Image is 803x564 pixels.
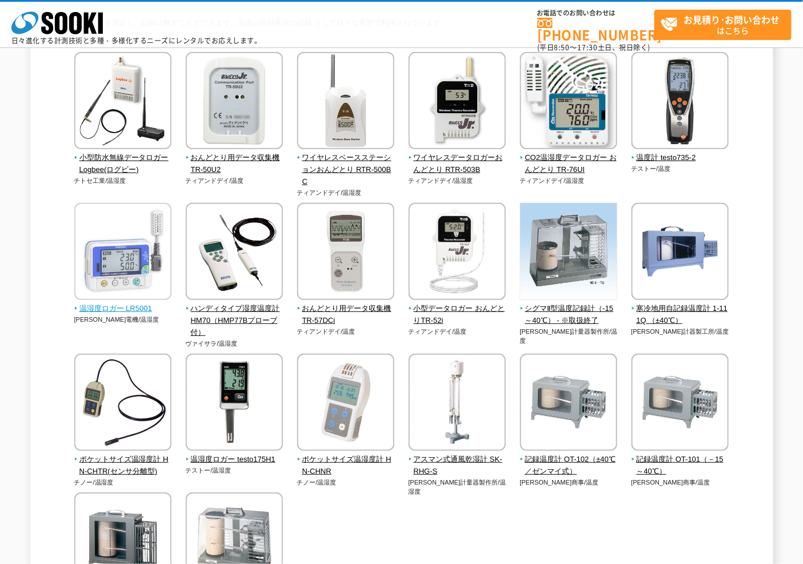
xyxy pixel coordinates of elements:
a: ハンディタイプ湿度温度計 HM70（HMP77Bプローブ付） [186,292,283,338]
span: 小型データロガー おんどとりTR-52i [409,303,506,327]
p: ティアンドデイ/温度 [186,176,283,186]
img: ワイヤレスデータロガーおんどとり RTR-503B [409,52,506,152]
span: 温度計 testo735-2 [632,152,729,164]
p: テストー/温度 [632,164,729,174]
a: 小型防水無線データロガー Logbee(ログビー) [74,141,172,175]
strong: お見積り･お問い合わせ [684,13,780,26]
a: 小型データロガー おんどとりTR-52i [409,292,506,326]
span: 小型防水無線データロガー Logbee(ログビー) [74,152,172,176]
p: チトセ工業/温湿度 [74,176,172,186]
img: アスマン式通風乾湿計 SK-RHG-S [409,354,506,454]
span: 温湿度ロガー testo175H1 [186,454,283,466]
span: 温湿度ロガー LR5001 [74,303,172,315]
span: おんどとり用データ収集機 TR-50U2 [186,152,283,176]
a: 温湿度ロガー testo175H1 [186,443,283,466]
span: 8:50 [554,42,570,53]
span: アスマン式通風乾湿計 SK-RHG-S [409,454,506,478]
a: ポケットサイズ温湿度計 HN-CHTR(センサ分離型) [74,443,172,477]
p: 日々進化する計測技術と多種・多様化するニーズにレンタルでお応えします。 [11,37,262,44]
img: ポケットサイズ温湿度計 HN-CHTR(センサ分離型) [74,354,171,454]
img: シグマⅡ型温度記録計（-15～40℃） - ※取扱終了 [520,203,617,303]
a: おんどとり用データ収集機 TR-57DCi [297,292,395,326]
p: [PERSON_NAME]商事/温度 [520,478,618,487]
p: ティアンドデイ/温湿度 [520,176,618,186]
a: 温湿度ロガー LR5001 [74,292,172,315]
span: CO2温湿度データロガー おんどとり TR-76UI [520,152,618,176]
span: ハンディタイプ湿度温度計 HM70（HMP77Bプローブ付） [186,303,283,338]
p: ティアンドデイ/温湿度 [297,188,395,198]
p: [PERSON_NAME]計量器製作所/温度 [520,327,618,346]
img: 温湿度ロガー testo175H1 [186,354,283,454]
p: ティアンドデイ/温度 [409,327,506,337]
span: (平日 ～ 土日、祝日除く) [537,42,650,53]
span: 記録温度計 OT-102（±40℃／ゼンマイ式） [520,454,618,478]
p: ヴァイサラ/温湿度 [186,339,283,349]
img: 温度計 testo735-2 [632,52,729,152]
span: はこちら [661,10,791,39]
span: 寒冷地用自記録温度計 1-111Q （±40℃） [632,303,729,327]
p: [PERSON_NAME]計器製工所/温度 [632,327,729,337]
img: 温湿度ロガー LR5001 [74,203,171,303]
p: ティアンドデイ/温湿度 [409,176,506,186]
p: チノー/温湿度 [297,478,395,487]
a: アスマン式通風乾湿計 SK-RHG-S [409,443,506,477]
img: ハンディタイプ湿度温度計 HM70（HMP77Bプローブ付） [186,203,283,303]
span: ワイヤレスベースステーションおんどとり RTR-500BC [297,152,395,187]
a: 記録温度計 OT-102（±40℃／ゼンマイ式） [520,443,618,477]
a: [PHONE_NUMBER] [537,18,654,41]
span: お電話でのお問い合わせは [537,10,654,17]
img: ワイヤレスベースステーションおんどとり RTR-500BC [297,52,394,152]
img: 小型防水無線データロガー Logbee(ログビー) [74,52,171,152]
span: 17:30 [577,42,598,53]
p: チノー/温湿度 [74,478,172,487]
img: ポケットサイズ温湿度計 HN-CHNR [297,354,394,454]
a: お見積り･お問い合わせはこちら [654,10,792,40]
a: ワイヤレスベースステーションおんどとり RTR-500BC [297,141,395,187]
a: ワイヤレスデータロガーおんどとり RTR-503B [409,141,506,175]
span: おんどとり用データ収集機 TR-57DCi [297,303,395,327]
a: おんどとり用データ収集機 TR-50U2 [186,141,283,175]
a: ポケットサイズ温湿度計 HN-CHNR [297,443,395,477]
img: 寒冷地用自記録温度計 1-111Q （±40℃） [632,203,729,303]
img: CO2温湿度データロガー おんどとり TR-76UI [520,52,617,152]
p: テストー/温湿度 [186,466,283,475]
img: おんどとり用データ収集機 TR-50U2 [186,52,283,152]
a: 寒冷地用自記録温度計 1-111Q （±40℃） [632,292,729,326]
span: 記録温度計 OT-101（－15～40℃） [632,454,729,478]
span: ポケットサイズ温湿度計 HN-CHNR [297,454,395,478]
a: シグマⅡ型温度記録計（-15～40℃） - ※取扱終了 [520,292,618,326]
p: ティアンドデイ/温度 [297,327,395,337]
a: 温度計 testo735-2 [632,141,729,164]
img: おんどとり用データ収集機 TR-57DCi [297,203,394,303]
a: CO2温湿度データロガー おんどとり TR-76UI [520,141,618,175]
a: 記録温度計 OT-101（－15～40℃） [632,443,729,477]
p: [PERSON_NAME]商事/温度 [632,478,729,487]
img: 小型データロガー おんどとりTR-52i [409,203,506,303]
img: 記録温度計 OT-101（－15～40℃） [632,354,729,454]
span: シグマⅡ型温度記録計（-15～40℃） - ※取扱終了 [520,303,618,327]
span: ワイヤレスデータロガーおんどとり RTR-503B [409,152,506,176]
p: [PERSON_NAME]電機/温湿度 [74,315,172,325]
span: ポケットサイズ温湿度計 HN-CHTR(センサ分離型) [74,454,172,478]
img: 記録温度計 OT-102（±40℃／ゼンマイ式） [520,354,617,454]
p: [PERSON_NAME]計量器製作所/温湿度 [409,478,506,497]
